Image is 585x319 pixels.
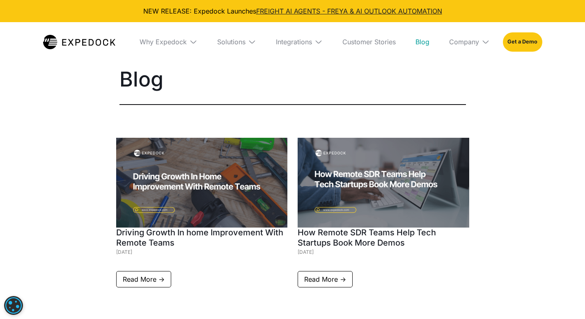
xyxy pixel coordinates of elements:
[116,271,171,287] a: Read More ->
[133,22,204,62] div: Why Expedock
[7,7,578,16] div: NEW RELEASE: Expedock Launches
[449,38,479,46] div: Company
[116,248,288,256] div: [DATE]
[336,22,402,62] a: Customer Stories
[256,7,442,15] a: FREIGHT AI AGENTS - FREYA & AI OUTLOOK AUTOMATION
[140,38,187,46] div: Why Expedock
[119,69,466,89] h1: Blog
[211,22,263,62] div: Solutions
[503,32,542,51] a: Get a Demo
[269,22,329,62] div: Integrations
[298,271,353,287] a: Read More ->
[443,22,496,62] div: Company
[409,22,436,62] a: Blog
[298,228,469,248] h1: How Remote SDR Teams Help Tech Startups Book More Demos
[116,228,288,248] h1: Driving Growth In home Improvement With Remote Teams
[217,38,245,46] div: Solutions
[276,38,312,46] div: Integrations
[298,248,469,256] div: [DATE]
